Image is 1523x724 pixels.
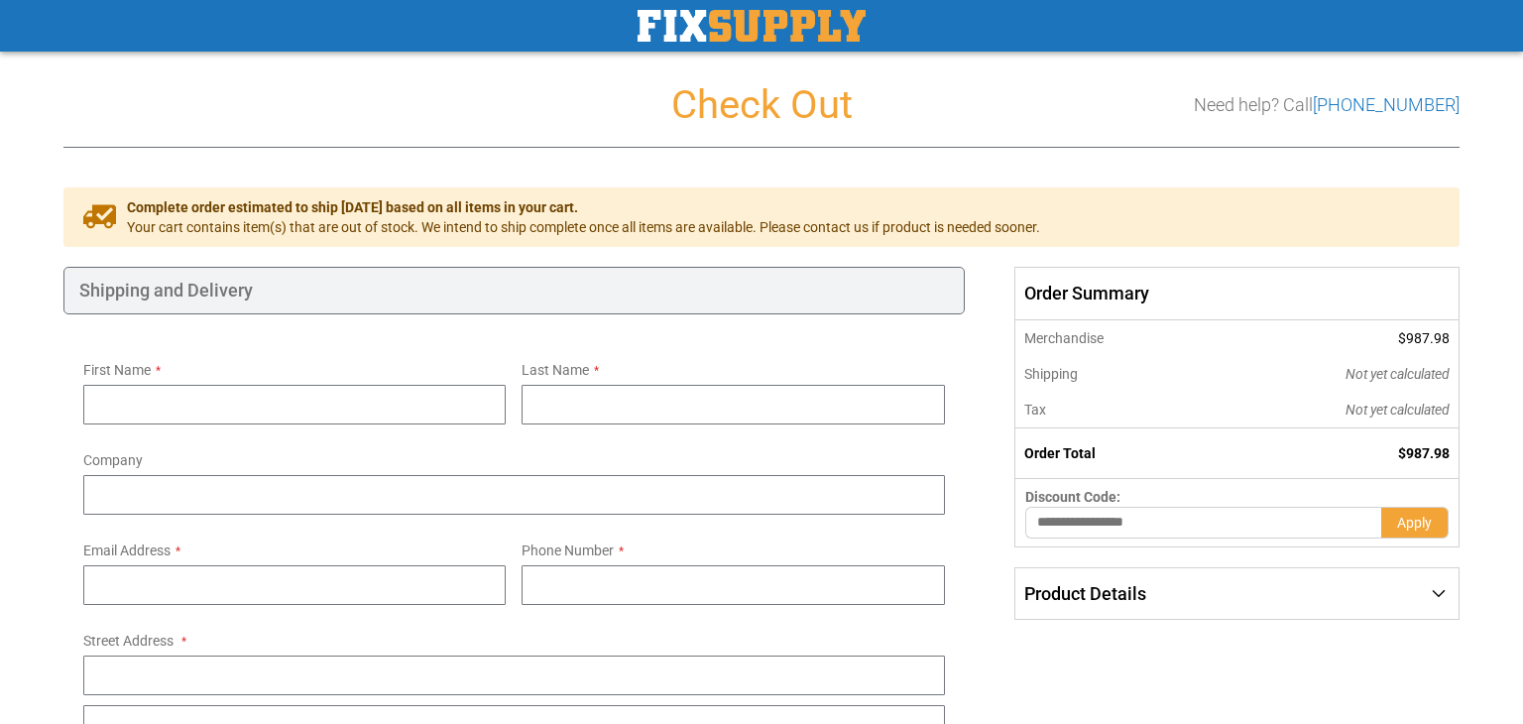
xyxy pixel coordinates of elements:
span: Discount Code: [1025,489,1120,505]
a: [PHONE_NUMBER] [1313,94,1460,115]
h1: Check Out [63,83,1460,127]
span: Shipping [1024,366,1078,382]
span: First Name [83,362,151,378]
button: Apply [1381,507,1449,539]
span: Your cart contains item(s) that are out of stock. We intend to ship complete once all items are a... [127,217,1040,237]
span: Product Details [1024,583,1146,604]
div: Shipping and Delivery [63,267,965,314]
span: Not yet calculated [1346,402,1450,418]
strong: Order Total [1024,445,1096,461]
th: Merchandise [1014,320,1212,356]
span: Complete order estimated to ship [DATE] based on all items in your cart. [127,197,1040,217]
span: Apply [1397,515,1432,531]
span: $987.98 [1398,330,1450,346]
h3: Need help? Call [1194,95,1460,115]
span: Order Summary [1014,267,1460,320]
span: Last Name [522,362,589,378]
th: Tax [1014,392,1212,428]
span: Company [83,452,143,468]
a: store logo [638,10,866,42]
img: Fix Industrial Supply [638,10,866,42]
span: Street Address [83,633,174,649]
span: Email Address [83,543,171,558]
span: Not yet calculated [1346,366,1450,382]
span: Phone Number [522,543,614,558]
span: $987.98 [1398,445,1450,461]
